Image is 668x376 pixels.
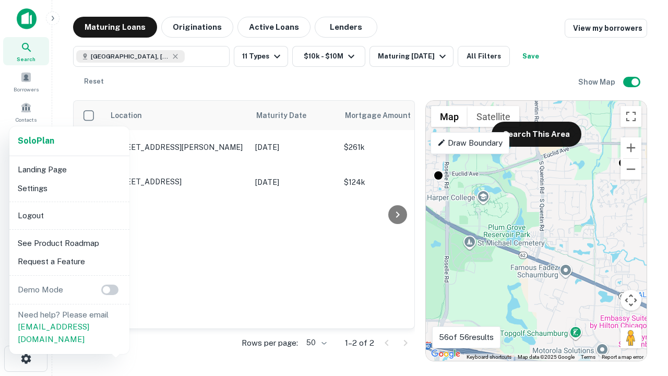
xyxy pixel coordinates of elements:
[14,206,125,225] li: Logout
[14,160,125,179] li: Landing Page
[14,284,67,296] p: Demo Mode
[18,135,54,147] a: SoloPlan
[18,322,89,344] a: [EMAIL_ADDRESS][DOMAIN_NAME]
[14,179,125,198] li: Settings
[18,309,121,346] p: Need help? Please email
[14,234,125,253] li: See Product Roadmap
[14,252,125,271] li: Request a Feature
[18,136,54,146] strong: Solo Plan
[616,259,668,309] iframe: Chat Widget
